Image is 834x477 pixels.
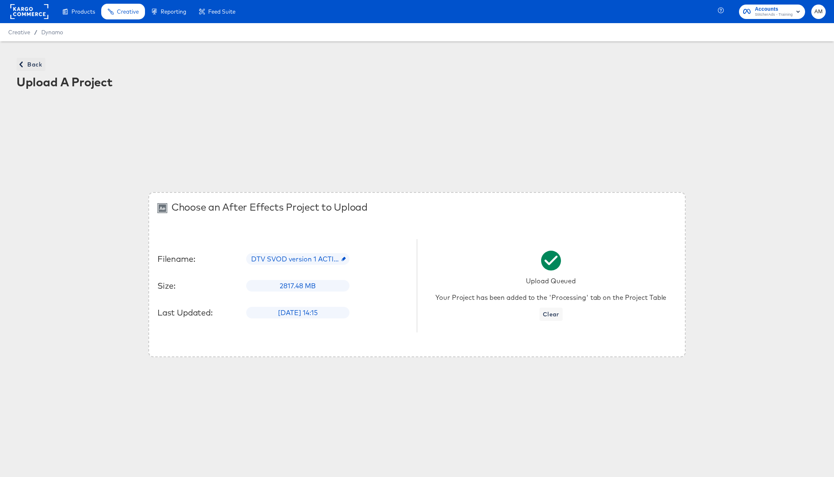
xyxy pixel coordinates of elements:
[117,8,139,15] span: Creative
[17,75,817,88] div: Upload A Project
[171,201,368,213] div: Choose an After Effects Project to Upload
[246,254,349,264] span: DTV SVOD version 1 ACTIVATE 30.zip
[71,8,95,15] span: Products
[208,8,235,15] span: Feed Suite
[539,308,563,321] button: Clear
[246,253,349,265] div: DTV SVOD version 1 ACTIVATE 30.zip
[30,29,41,36] span: /
[755,12,793,18] span: StitcherAds - Training
[543,309,559,320] span: Clear
[157,308,240,318] div: Last Updated:
[273,308,323,318] span: [DATE] 14:15
[815,7,822,17] span: AM
[755,5,793,14] span: Accounts
[157,254,240,264] div: Filename:
[157,281,240,291] div: Size:
[17,58,45,71] button: Back
[739,5,805,19] button: AccountsStitcherAds - Training
[20,59,42,70] span: Back
[275,281,321,291] span: 2817.48 MB
[161,8,186,15] span: Reporting
[435,277,666,301] div: Upload Queued Your Project has been added to the 'Processing' tab on the Project Table
[41,29,63,36] a: Dynamo
[8,29,30,36] span: Creative
[811,5,826,19] button: AM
